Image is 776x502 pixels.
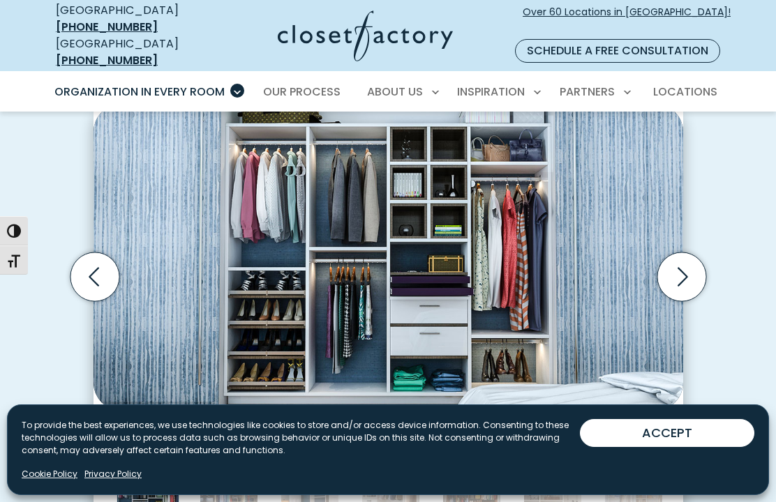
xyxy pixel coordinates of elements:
[94,104,683,411] img: Reach-in closet featuring open shoe shelving with elite toe tops, LED lit hanging rods, and upper...
[278,10,453,61] img: Closet Factory Logo
[54,84,225,100] span: Organization in Every Room
[56,2,208,36] div: [GEOGRAPHIC_DATA]
[56,36,208,69] div: [GEOGRAPHIC_DATA]
[263,84,341,100] span: Our Process
[45,73,731,112] nav: Primary Menu
[56,52,158,68] a: [PHONE_NUMBER]
[652,247,712,307] button: Next slide
[580,419,754,447] button: ACCEPT
[367,84,423,100] span: About Us
[65,247,125,307] button: Previous slide
[515,39,720,63] a: Schedule a Free Consultation
[22,468,77,480] a: Cookie Policy
[653,84,717,100] span: Locations
[523,5,731,34] span: Over 60 Locations in [GEOGRAPHIC_DATA]!
[560,84,615,100] span: Partners
[22,419,580,457] p: To provide the best experiences, we use technologies like cookies to store and/or access device i...
[84,468,142,480] a: Privacy Policy
[457,84,525,100] span: Inspiration
[56,19,158,35] a: [PHONE_NUMBER]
